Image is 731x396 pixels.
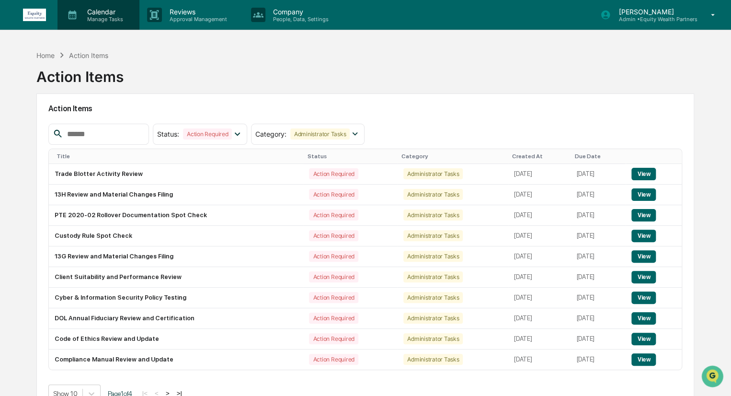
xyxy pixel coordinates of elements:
div: Administrator Tasks [403,354,463,365]
td: [DATE] [571,349,626,370]
td: [DATE] [571,164,626,185]
div: Action Required [309,333,358,344]
a: View [631,211,656,219]
td: [DATE] [508,246,571,267]
a: 🔎Data Lookup [6,135,64,152]
td: Trade Blotter Activity Review [49,164,304,185]
td: DOL Annual Fiduciary Review and Certification [49,308,304,329]
img: logo [23,9,46,21]
div: Administrator Tasks [403,271,463,282]
a: View [631,273,656,280]
div: Administrator Tasks [403,251,463,262]
div: Action Items [69,51,108,59]
a: View [631,356,656,363]
span: Category : [255,130,286,138]
td: [DATE] [571,308,626,329]
div: Action Required [309,354,358,365]
div: Home [36,51,55,59]
td: [DATE] [571,329,626,349]
td: Client Suitability and Performance Review [49,267,304,288]
span: Pylon [95,163,116,170]
div: 🖐️ [10,122,17,129]
div: Action Required [309,271,358,282]
div: Due Date [574,153,622,160]
td: Compliance Manual Review and Update [49,349,304,370]
p: Manage Tasks [80,16,128,23]
a: Powered byPylon [68,162,116,170]
td: [DATE] [571,205,626,226]
td: [DATE] [508,349,571,370]
div: We're available if you need us! [33,83,121,91]
td: Code of Ethics Review and Update [49,329,304,349]
td: [DATE] [508,288,571,308]
td: 13H Review and Material Changes Filing [49,185,304,205]
p: Company [265,8,333,16]
td: Custody Rule Spot Check [49,226,304,246]
td: [DATE] [571,288,626,308]
button: Start new chat [163,76,174,88]
p: Calendar [80,8,128,16]
div: Status [307,153,394,160]
span: Status : [157,130,179,138]
a: View [631,191,656,198]
div: Action Items [36,60,124,85]
a: View [631,253,656,260]
span: Data Lookup [19,139,60,149]
div: Title [57,153,300,160]
div: Action Required [309,230,358,241]
a: View [631,232,656,239]
td: [DATE] [508,185,571,205]
a: 🗄️Attestations [66,117,123,134]
div: Action Required [309,168,358,179]
button: View [631,209,656,221]
p: Admin • Equity Wealth Partners [611,16,697,23]
div: Administrator Tasks [403,333,463,344]
iframe: Open customer support [700,364,726,390]
div: Administrator Tasks [403,189,463,200]
div: Action Required [309,251,358,262]
div: Start new chat [33,73,157,83]
div: Administrator Tasks [290,128,350,140]
p: Reviews [162,8,232,16]
button: View [631,353,656,366]
button: View [631,188,656,201]
button: View [631,230,656,242]
div: Administrator Tasks [403,292,463,303]
div: Administrator Tasks [403,230,463,241]
button: View [631,250,656,263]
button: View [631,168,656,180]
p: How can we help? [10,20,174,35]
div: Created At [512,153,567,160]
h2: Action Items [48,104,682,113]
div: Administrator Tasks [403,313,463,324]
div: Action Required [309,189,358,200]
p: [PERSON_NAME] [611,8,697,16]
div: Administrator Tasks [403,168,463,179]
button: View [631,333,656,345]
a: View [631,170,656,177]
td: [DATE] [571,246,626,267]
div: Administrator Tasks [403,210,463,221]
a: View [631,314,656,322]
td: Cyber & Information Security Policy Testing [49,288,304,308]
a: 🖐️Preclearance [6,117,66,134]
td: [DATE] [508,226,571,246]
div: 🔎 [10,140,17,148]
p: Approval Management [162,16,232,23]
a: View [631,335,656,342]
td: [DATE] [508,329,571,349]
td: [DATE] [508,267,571,288]
button: View [631,291,656,304]
td: [DATE] [508,308,571,329]
a: View [631,294,656,301]
td: [DATE] [571,185,626,205]
td: PTE 2020-02 Rollover Documentation Spot Check [49,205,304,226]
td: [DATE] [508,205,571,226]
p: People, Data, Settings [265,16,333,23]
div: 🗄️ [69,122,77,129]
div: Action Required [309,313,358,324]
span: Preclearance [19,121,62,130]
td: [DATE] [508,164,571,185]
